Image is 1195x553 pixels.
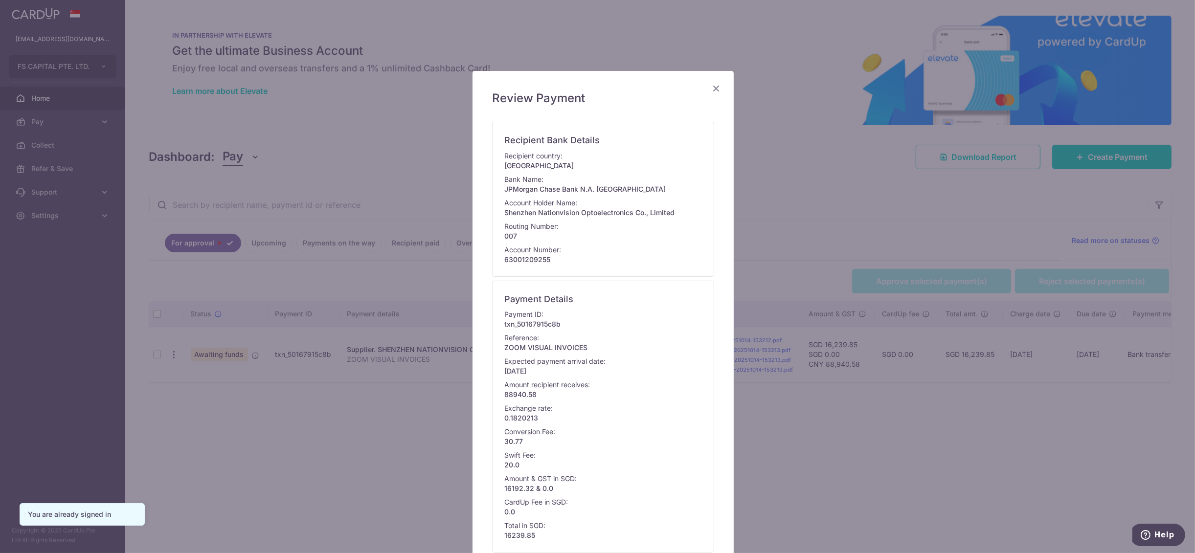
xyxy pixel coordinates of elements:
p: 007 [504,231,702,241]
p: Amount recipient receives: [504,380,590,390]
p: 16192.32 & 0.0 [504,484,702,493]
p: Payment ID: [504,310,543,319]
p: txn_50167915c8b [504,319,702,329]
p: Expected payment arrival date: [504,356,606,366]
p: Account Holder Name: [504,198,577,208]
p: Shenzhen Nationvision Optoelectronics Co., Limited [504,208,702,218]
p: Reference: [504,333,539,343]
p: Account Number: [504,245,561,255]
h6: Recipient Bank Details [504,135,702,146]
h5: Review Payment [492,90,714,106]
p: 0.1820213 [504,413,702,423]
p: 20.0 [504,460,702,470]
p: [DATE] [504,366,702,376]
p: [GEOGRAPHIC_DATA] [504,161,702,171]
p: JPMorgan Chase Bank N.A. [GEOGRAPHIC_DATA] [504,184,702,194]
iframe: Opens a widget where you can find more information [1132,524,1185,548]
p: 0.0 [504,507,702,517]
p: CardUp Fee in SGD: [504,497,568,507]
p: Routing Number: [504,221,559,231]
div: You are already signed in [28,509,136,519]
h6: Payment Details [504,294,702,305]
p: Conversion Fee: [504,427,555,437]
p: 30.77 [504,437,702,446]
p: Swift Fee: [504,450,536,460]
p: Recipient country: [504,151,563,161]
p: ZOOM VISUAL INVOICES [504,343,702,353]
p: Bank Name: [504,175,543,184]
p: 16239.85 [504,531,702,540]
button: Close [710,83,722,94]
p: Total in SGD: [504,521,545,531]
p: Exchange rate: [504,403,553,413]
p: 88940.58 [504,390,702,399]
p: Amount & GST in SGD: [504,474,577,484]
p: 63001209255 [504,255,702,265]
